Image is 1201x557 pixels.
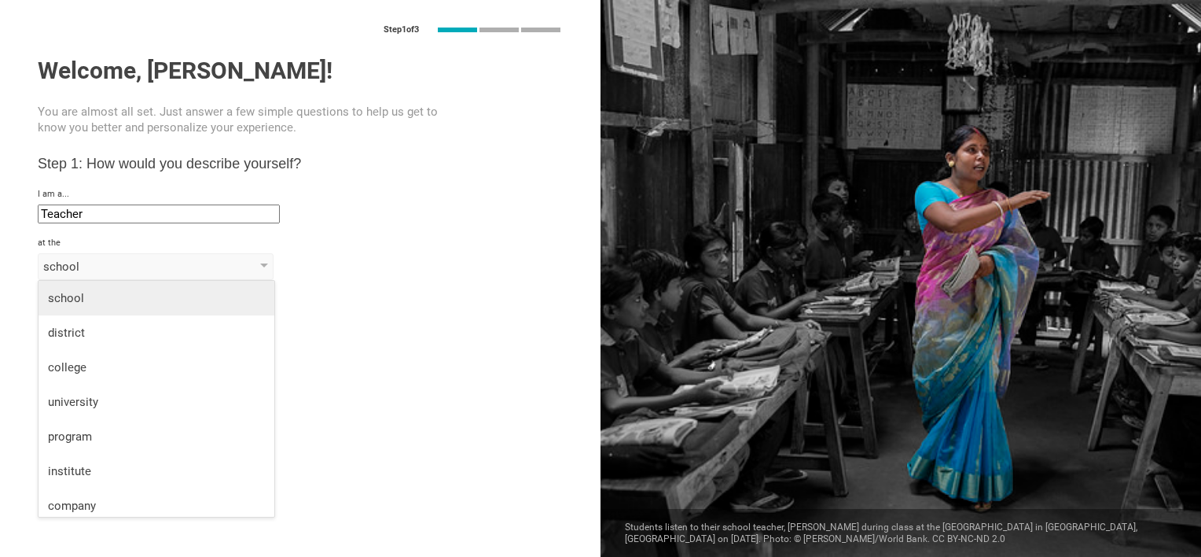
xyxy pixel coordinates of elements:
[38,205,280,223] input: role that defines you
[38,189,563,200] div: I am a...
[38,238,563,249] div: at the
[43,259,223,275] div: school
[384,24,419,35] div: Step 1 of 3
[38,154,563,173] h3: Step 1: How would you describe yourself?
[38,104,457,135] p: You are almost all set. Just answer a few simple questions to help us get to know you better and ...
[38,57,563,85] h1: Welcome, [PERSON_NAME]!
[600,509,1201,557] div: Students listen to their school teacher, [PERSON_NAME] during class at the [GEOGRAPHIC_DATA] in [...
